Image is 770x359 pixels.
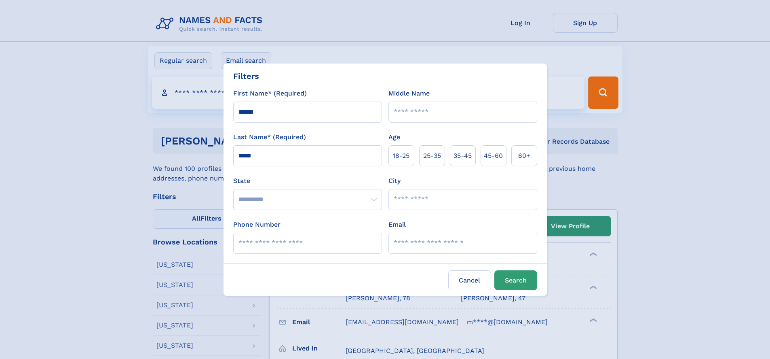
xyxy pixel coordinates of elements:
label: First Name* (Required) [233,89,307,98]
label: Last Name* (Required) [233,132,306,142]
div: Filters [233,70,259,82]
label: City [388,176,401,186]
label: Cancel [448,270,491,290]
label: State [233,176,382,186]
span: 60+ [518,151,530,161]
label: Middle Name [388,89,430,98]
button: Search [494,270,537,290]
label: Age [388,132,400,142]
span: 25‑35 [423,151,441,161]
span: 18‑25 [393,151,409,161]
label: Phone Number [233,220,281,229]
label: Email [388,220,406,229]
span: 45‑60 [484,151,503,161]
span: 35‑45 [454,151,472,161]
